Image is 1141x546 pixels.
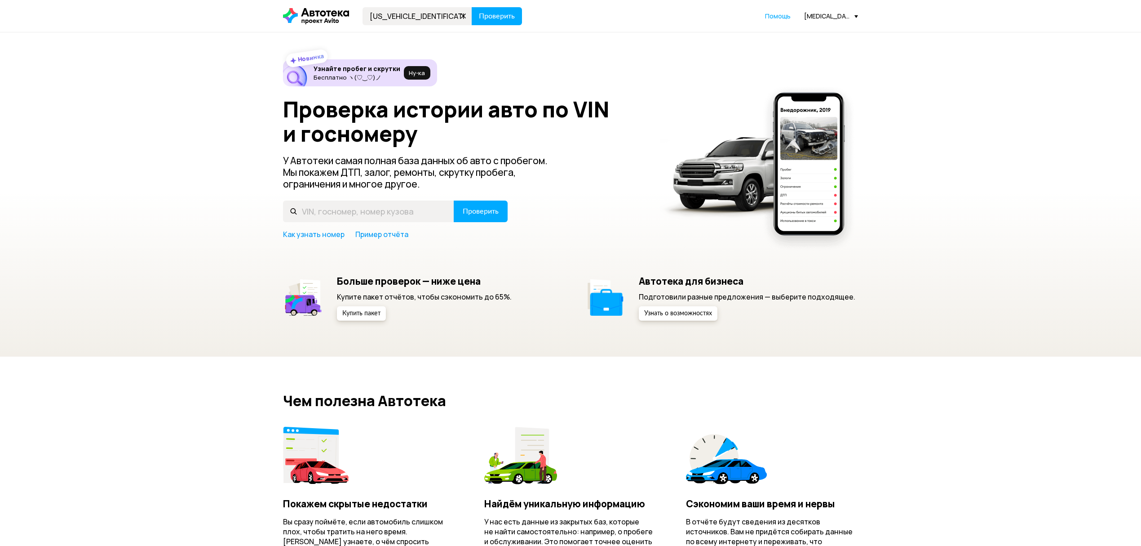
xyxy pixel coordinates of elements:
span: Купить пакет [342,310,380,317]
h6: Узнайте пробег и скрутки [314,65,400,73]
button: Узнать о возможностях [639,306,717,321]
h2: Чем полезна Автотека [283,393,858,409]
input: VIN, госномер, номер кузова [283,201,454,222]
h5: Больше проверок — ниже цена [337,275,512,287]
p: Купите пакет отчётов, чтобы сэкономить до 65%. [337,292,512,302]
strong: Новинка [297,52,325,63]
button: Купить пакет [337,306,386,321]
h1: Проверка истории авто по VIN и госномеру [283,97,648,146]
span: Узнать о возможностях [644,310,712,317]
h4: Найдём уникальную информацию [484,498,656,510]
span: Проверить [479,13,515,20]
button: Проверить [472,7,522,25]
input: VIN, госномер, номер кузова [363,7,472,25]
h4: Покажем скрытые недостатки [283,498,455,510]
span: Проверить [463,208,499,215]
h4: Сэкономим ваши время и нервы [686,498,858,510]
div: [MEDICAL_DATA][EMAIL_ADDRESS][DOMAIN_NAME] [804,12,858,20]
h5: Автотека для бизнеса [639,275,855,287]
span: Помощь [765,12,791,20]
p: Подготовили разные предложения — выберите подходящее. [639,292,855,302]
p: Бесплатно ヽ(♡‿♡)ノ [314,74,400,81]
a: Помощь [765,12,791,21]
button: Проверить [454,201,508,222]
a: Как узнать номер [283,229,345,239]
span: Ну‑ка [409,69,425,76]
a: Пример отчёта [355,229,408,239]
p: У Автотеки самая полная база данных об авто с пробегом. Мы покажем ДТП, залог, ремонты, скрутку п... [283,155,562,190]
